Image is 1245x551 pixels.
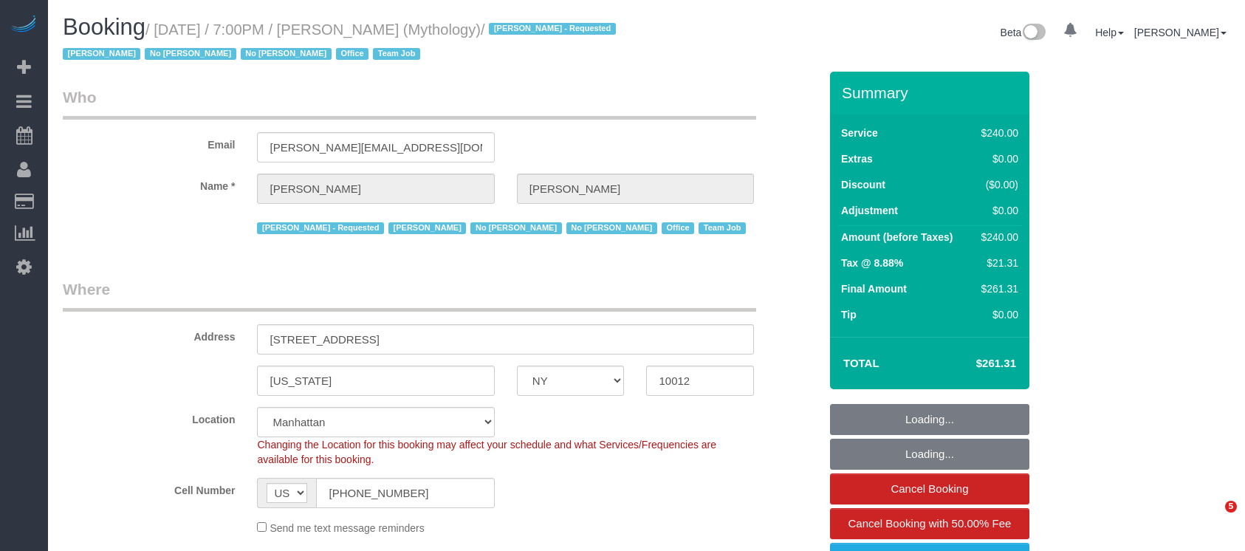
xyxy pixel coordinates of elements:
a: Cancel Booking with 50.00% Fee [830,508,1029,539]
iframe: Intercom live chat [1195,501,1230,536]
span: Team Job [699,222,746,234]
label: Final Amount [841,281,907,296]
span: [PERSON_NAME] [63,48,140,60]
span: No [PERSON_NAME] [566,222,657,234]
label: Name * [52,174,246,194]
label: Discount [841,177,885,192]
span: No [PERSON_NAME] [470,222,561,234]
a: Cancel Booking [830,473,1029,504]
label: Cell Number [52,478,246,498]
div: $261.31 [975,281,1018,296]
div: $0.00 [975,203,1018,218]
label: Adjustment [841,203,898,218]
label: Location [52,407,246,427]
h3: Summary [842,84,1022,101]
label: Address [52,324,246,344]
legend: Where [63,278,756,312]
span: Booking [63,14,145,40]
span: Team Job [373,48,420,60]
div: $0.00 [975,151,1018,166]
a: Help [1095,27,1124,38]
div: $21.31 [975,256,1018,270]
span: Office [662,222,694,234]
label: Amount (before Taxes) [841,230,953,244]
span: Cancel Booking with 50.00% Fee [848,517,1012,530]
span: No [PERSON_NAME] [241,48,332,60]
label: Service [841,126,878,140]
h4: $261.31 [932,357,1016,370]
span: [PERSON_NAME] [388,222,466,234]
a: [PERSON_NAME] [1134,27,1227,38]
span: [PERSON_NAME] - Requested [257,222,383,234]
strong: Total [843,357,879,369]
div: $240.00 [975,230,1018,244]
img: Automaid Logo [9,15,38,35]
input: City [257,366,494,396]
div: $0.00 [975,307,1018,322]
img: New interface [1021,24,1046,43]
span: [PERSON_NAME] - Requested [489,23,615,35]
span: Changing the Location for this booking may affect your schedule and what Services/Frequencies are... [257,439,716,465]
div: $240.00 [975,126,1018,140]
input: Last Name [517,174,754,204]
label: Extras [841,151,873,166]
label: Tax @ 8.88% [841,256,903,270]
small: / [DATE] / 7:00PM / [PERSON_NAME] (Mythology) [63,21,620,63]
a: Beta [1001,27,1046,38]
legend: Who [63,86,756,120]
span: Office [336,48,368,60]
input: Cell Number [316,478,494,508]
input: Zip Code [646,366,754,396]
input: First Name [257,174,494,204]
input: Email [257,132,494,162]
span: 5 [1225,501,1237,513]
div: ($0.00) [975,177,1018,192]
label: Tip [841,307,857,322]
span: Send me text message reminders [270,522,424,534]
span: No [PERSON_NAME] [145,48,236,60]
label: Email [52,132,246,152]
